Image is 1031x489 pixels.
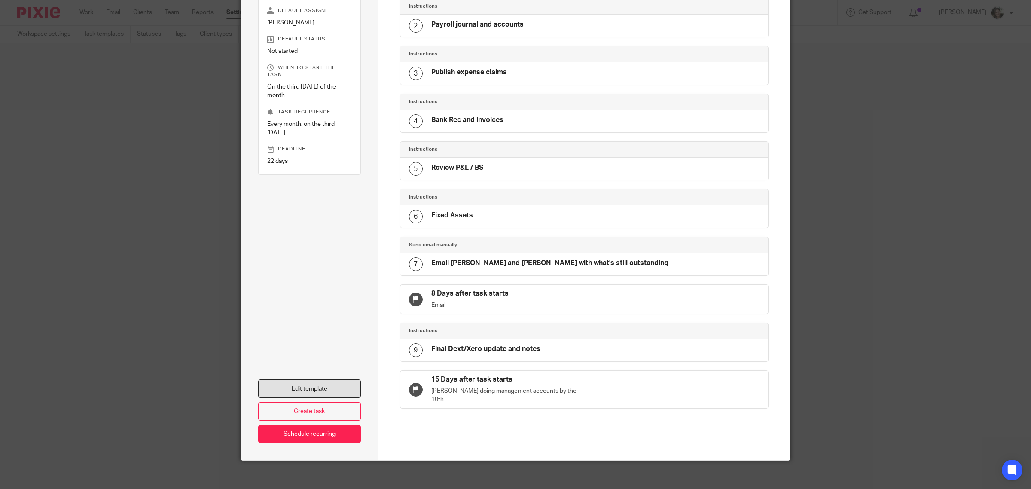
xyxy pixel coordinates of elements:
[409,327,584,334] h4: Instructions
[267,47,352,55] p: Not started
[409,241,584,248] h4: Send email manually
[431,20,524,29] h4: Payroll journal and accounts
[267,120,352,138] p: Every month, on the third [DATE]
[431,289,584,298] h4: 8 Days after task starts
[431,259,668,268] h4: Email [PERSON_NAME] and [PERSON_NAME] with what's still outstanding
[267,36,352,43] p: Default status
[431,375,584,384] h4: 15 Days after task starts
[267,83,352,100] p: On the third [DATE] of the month
[431,387,584,404] p: [PERSON_NAME] doing management accounts by the 10th
[409,3,584,10] h4: Instructions
[431,345,540,354] h4: Final Dext/Xero update and notes
[431,163,483,172] h4: Review P&L / BS
[409,114,423,128] div: 4
[267,109,352,116] p: Task recurrence
[267,18,352,27] p: [PERSON_NAME]
[431,211,473,220] h4: Fixed Assets
[431,301,584,309] p: Email
[267,146,352,153] p: Deadline
[258,425,361,443] a: Schedule recurring
[409,67,423,80] div: 3
[258,402,361,421] a: Create task
[409,210,423,223] div: 6
[409,162,423,176] div: 5
[267,7,352,14] p: Default assignee
[409,98,584,105] h4: Instructions
[409,257,423,271] div: 7
[431,116,503,125] h4: Bank Rec and invoices
[409,146,584,153] h4: Instructions
[409,19,423,33] div: 2
[267,64,352,78] p: When to start the task
[409,343,423,357] div: 9
[258,379,361,398] a: Edit template
[431,68,507,77] h4: Publish expense claims
[409,194,584,201] h4: Instructions
[409,51,584,58] h4: Instructions
[267,157,352,165] p: 22 days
